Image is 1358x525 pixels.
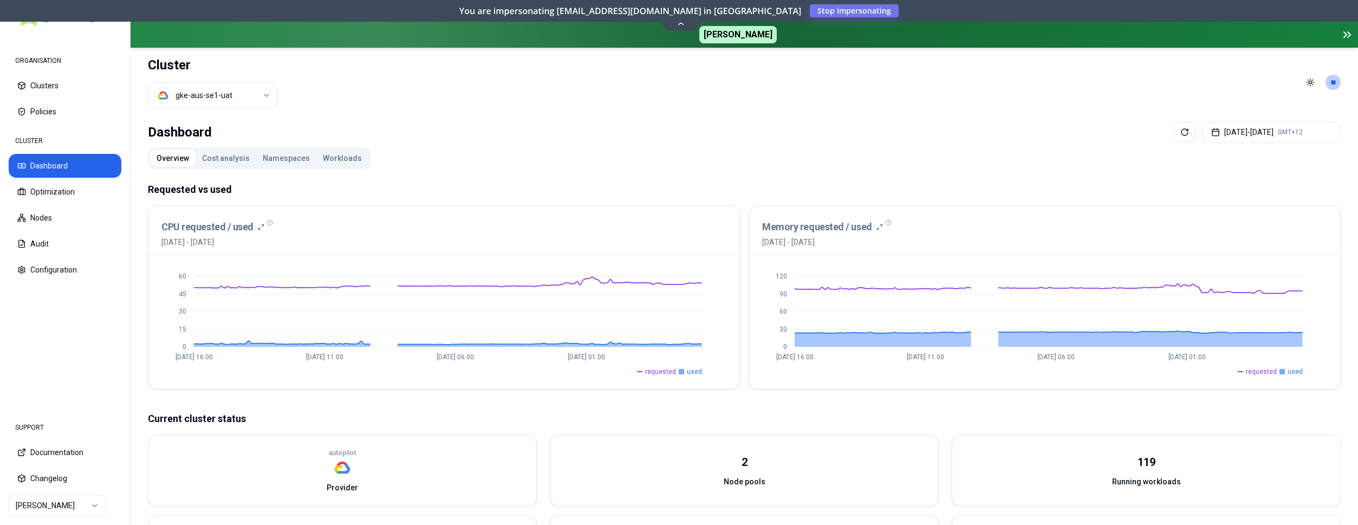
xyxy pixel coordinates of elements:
[779,290,787,298] tspan: 90
[148,82,278,108] button: Select a value
[1138,455,1155,470] div: 119
[779,326,787,333] tspan: 30
[776,353,814,361] tspan: [DATE] 16:00
[568,353,605,361] tspan: [DATE] 01:00
[1168,353,1206,361] tspan: [DATE] 01:00
[148,411,1341,426] p: Current cluster status
[907,353,944,361] tspan: [DATE] 11:00
[645,367,676,376] span: requested
[437,353,474,361] tspan: [DATE] 06:00
[158,90,168,101] img: gcp
[776,273,787,280] tspan: 120
[1278,128,1303,137] span: GMT+12
[724,476,765,487] span: Node pools
[742,455,748,470] div: 2
[9,180,121,204] button: Optimization
[9,154,121,178] button: Dashboard
[9,417,121,438] div: SUPPORT
[1037,353,1075,361] tspan: [DATE] 06:00
[9,258,121,282] button: Configuration
[148,121,212,143] div: Dashboard
[196,150,256,167] button: Cost analysis
[150,150,196,167] button: Overview
[779,308,787,315] tspan: 60
[699,26,777,43] span: [PERSON_NAME]
[1202,121,1341,143] button: [DATE]-[DATE]GMT+12
[9,440,121,464] button: Documentation
[148,182,1341,197] p: Requested vs used
[179,308,186,315] tspan: 30
[176,353,213,361] tspan: [DATE] 16:00
[329,449,356,476] div: gcp
[329,449,356,457] p: autopilot
[179,273,186,280] tspan: 60
[9,206,121,230] button: Nodes
[176,90,232,101] div: gke-aus-se1-uat
[161,219,254,235] h3: CPU requested / used
[256,150,316,167] button: Namespaces
[179,290,186,298] tspan: 45
[9,74,121,98] button: Clusters
[1246,367,1277,376] span: requested
[762,237,883,248] span: [DATE] - [DATE]
[783,343,787,351] tspan: 0
[9,466,121,490] button: Changelog
[762,219,872,235] h3: Memory requested / used
[316,150,368,167] button: Workloads
[9,232,121,256] button: Audit
[148,56,278,74] h1: Cluster
[1112,476,1181,487] span: Running workloads
[306,353,343,361] tspan: [DATE] 11:00
[161,237,264,248] span: [DATE] - [DATE]
[687,367,702,376] span: used
[1288,367,1303,376] span: used
[179,326,186,333] tspan: 15
[9,50,121,72] div: ORGANISATION
[9,100,121,124] button: Policies
[334,459,350,476] img: gcp
[183,343,186,351] tspan: 0
[327,482,358,493] span: Provider
[9,130,121,152] div: CLUSTER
